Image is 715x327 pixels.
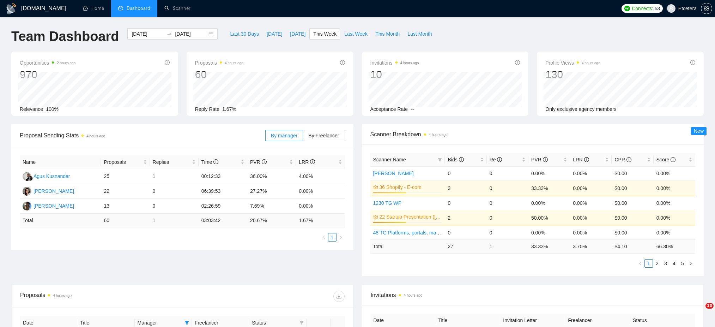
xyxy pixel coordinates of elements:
[83,5,104,11] a: homeHome
[370,106,408,112] span: Acceptance Rate
[20,214,101,227] td: Total
[299,321,304,325] span: filter
[691,303,708,320] iframe: Intercom live chat
[570,196,612,210] td: 0.00%
[334,293,344,299] span: download
[404,293,423,297] time: 4 hours ago
[165,60,170,65] span: info-circle
[339,235,343,239] span: right
[678,259,687,268] li: 5
[313,30,337,38] span: This Week
[445,226,486,239] td: 0
[309,28,340,40] button: This Week
[23,187,31,196] img: TT
[689,261,693,266] span: right
[654,226,695,239] td: 0.00%
[612,196,653,210] td: $0.00
[20,59,75,67] span: Opportunities
[612,239,653,253] td: $ 4.10
[34,202,74,210] div: [PERSON_NAME]
[545,106,617,112] span: Only exclusive agency members
[247,169,296,184] td: 36.00%
[296,199,345,214] td: 0.00%
[445,239,486,253] td: 27
[445,166,486,180] td: 0
[262,159,267,164] span: info-circle
[225,61,243,65] time: 4 hours ago
[459,157,464,162] span: info-circle
[487,210,528,226] td: 0
[445,196,486,210] td: 0
[373,171,414,176] a: [PERSON_NAME]
[487,239,528,253] td: 1
[222,106,236,112] span: 1.67%
[20,291,182,302] div: Proposals
[263,28,286,40] button: [DATE]
[545,68,600,81] div: 130
[166,31,172,37] span: swap-right
[23,202,31,210] img: AP
[213,159,218,164] span: info-circle
[290,30,305,38] span: [DATE]
[86,134,105,138] time: 4 hours ago
[164,5,190,11] a: searchScanner
[653,260,661,267] a: 2
[701,6,712,11] span: setting
[370,130,696,139] span: Scanner Breakdown
[636,259,644,268] li: Previous Page
[614,157,631,162] span: CPR
[448,157,463,162] span: Bids
[247,199,296,214] td: 7.69%
[296,214,345,227] td: 1.67 %
[247,214,296,227] td: 26.67 %
[286,28,309,40] button: [DATE]
[373,185,378,190] span: crown
[528,210,570,226] td: 50.00%
[670,260,678,267] a: 4
[195,68,243,81] div: 60
[150,214,199,227] td: 1
[370,239,445,253] td: Total
[310,159,315,164] span: info-circle
[101,169,150,184] td: 25
[185,321,189,325] span: filter
[250,159,267,165] span: PVR
[101,214,150,227] td: 60
[654,196,695,210] td: 0.00%
[694,128,704,134] span: New
[320,233,328,242] li: Previous Page
[438,157,442,162] span: filter
[138,319,182,327] span: Manager
[654,166,695,180] td: 0.00%
[195,59,243,67] span: Proposals
[487,196,528,210] td: 0
[34,172,70,180] div: Agus Kusnandar
[636,259,644,268] button: left
[669,6,674,11] span: user
[380,213,441,221] a: 22 Startup Presentation ([PERSON_NAME])
[20,68,75,81] div: 970
[545,59,600,67] span: Profile Views
[132,30,164,38] input: Start date
[252,319,296,327] span: Status
[407,30,432,38] span: Last Month
[429,133,448,137] time: 4 hours ago
[404,28,436,40] button: Last Month
[701,3,712,14] button: setting
[487,166,528,180] td: 0
[118,6,123,11] span: dashboard
[23,173,70,179] a: AKAgus Kusnandar
[127,5,150,11] span: Dashboard
[296,184,345,199] td: 0.00%
[6,3,17,14] img: logo
[375,30,400,38] span: This Month
[340,60,345,65] span: info-circle
[201,159,218,165] span: Time
[662,260,669,267] a: 3
[370,59,419,67] span: Invitations
[23,188,74,194] a: TT[PERSON_NAME]
[400,61,419,65] time: 4 hours ago
[308,133,339,138] span: By Freelancer
[497,157,502,162] span: info-circle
